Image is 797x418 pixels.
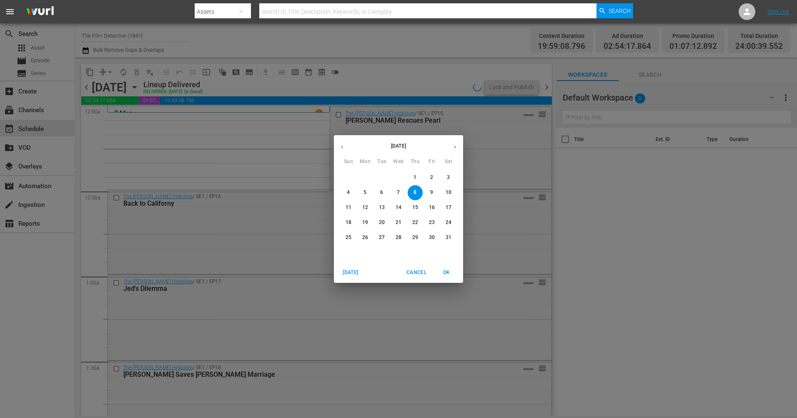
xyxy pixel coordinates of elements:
[391,158,406,166] span: Wed
[424,185,439,200] button: 9
[374,158,389,166] span: Tue
[408,185,423,200] button: 8
[446,189,451,196] p: 10
[362,234,368,241] p: 26
[346,234,351,241] p: 25
[396,234,401,241] p: 28
[412,204,418,211] p: 15
[408,170,423,185] button: 1
[396,204,401,211] p: 14
[441,215,456,230] button: 24
[391,185,406,200] button: 7
[412,234,418,241] p: 29
[341,268,361,277] span: [DATE]
[391,200,406,215] button: 14
[446,219,451,226] p: 24
[362,219,368,226] p: 19
[430,174,433,181] p: 2
[337,266,364,280] button: [DATE]
[441,230,456,245] button: 31
[5,7,15,17] span: menu
[408,215,423,230] button: 22
[441,200,456,215] button: 17
[441,170,456,185] button: 3
[358,158,373,166] span: Mon
[424,200,439,215] button: 16
[391,215,406,230] button: 21
[396,219,401,226] p: 21
[341,230,356,245] button: 25
[397,189,400,196] p: 7
[374,185,389,200] button: 6
[379,204,385,211] p: 13
[374,200,389,215] button: 13
[341,200,356,215] button: 11
[429,219,435,226] p: 23
[424,215,439,230] button: 23
[412,219,418,226] p: 22
[424,170,439,185] button: 2
[341,158,356,166] span: Sun
[447,174,450,181] p: 3
[362,204,368,211] p: 12
[406,268,426,277] span: Cancel
[424,230,439,245] button: 30
[767,8,789,15] a: Sign Out
[441,185,456,200] button: 10
[358,185,373,200] button: 5
[358,230,373,245] button: 26
[20,2,60,22] img: ans4CAIJ8jUAAAAAAAAAAAAAAAAAAAAAAAAgQb4GAAAAAAAAAAAAAAAAAAAAAAAAJMjXAAAAAAAAAAAAAAAAAAAAAAAAgAT5G...
[446,204,451,211] p: 17
[429,234,435,241] p: 30
[350,142,447,150] p: [DATE]
[408,158,423,166] span: Thu
[609,3,631,18] span: Search
[408,200,423,215] button: 15
[391,230,406,245] button: 28
[363,189,366,196] p: 5
[414,189,416,196] p: 8
[374,230,389,245] button: 27
[347,189,350,196] p: 4
[446,234,451,241] p: 31
[341,185,356,200] button: 4
[441,158,456,166] span: Sat
[346,219,351,226] p: 18
[408,230,423,245] button: 29
[403,266,430,280] button: Cancel
[430,189,433,196] p: 9
[379,234,385,241] p: 27
[414,174,416,181] p: 1
[358,215,373,230] button: 19
[374,215,389,230] button: 20
[424,158,439,166] span: Fri
[346,204,351,211] p: 11
[379,219,385,226] p: 20
[433,266,460,280] button: OK
[380,189,383,196] p: 6
[436,268,456,277] span: OK
[341,215,356,230] button: 18
[358,200,373,215] button: 12
[429,204,435,211] p: 16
